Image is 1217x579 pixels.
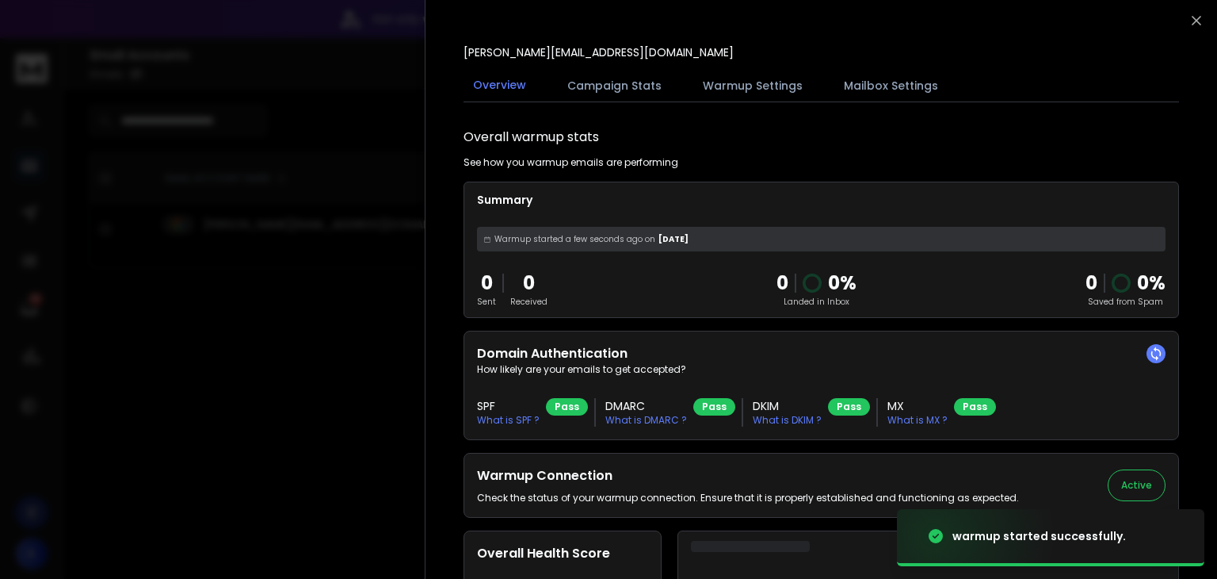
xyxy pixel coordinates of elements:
[1137,270,1165,296] p: 0 %
[477,414,540,427] p: What is SPF ?
[464,67,536,104] button: Overview
[693,398,735,416] div: Pass
[477,227,1165,251] div: [DATE]
[477,296,496,308] p: Sent
[477,344,1165,363] h2: Domain Authentication
[477,363,1165,376] p: How likely are your emails to get accepted?
[753,414,822,427] p: What is DKIM ?
[753,398,822,414] h3: DKIM
[477,466,1019,485] h2: Warmup Connection
[510,270,547,296] p: 0
[776,270,788,296] p: 0
[605,398,687,414] h3: DMARC
[834,68,948,103] button: Mailbox Settings
[494,233,655,245] span: Warmup started a few seconds ago on
[546,398,588,416] div: Pass
[464,156,678,169] p: See how you warmup emails are performing
[477,398,540,414] h3: SPF
[477,544,648,563] h2: Overall Health Score
[477,192,1165,208] p: Summary
[1085,270,1097,296] strong: 0
[828,270,856,296] p: 0 %
[887,414,948,427] p: What is MX ?
[477,270,496,296] p: 0
[887,398,948,414] h3: MX
[477,492,1019,504] p: Check the status of your warmup connection. Ensure that it is properly established and functionin...
[954,398,996,416] div: Pass
[1085,296,1165,308] p: Saved from Spam
[693,68,812,103] button: Warmup Settings
[510,296,547,308] p: Received
[776,296,856,308] p: Landed in Inbox
[1108,470,1165,501] button: Active
[828,398,870,416] div: Pass
[605,414,687,427] p: What is DMARC ?
[464,44,734,60] p: [PERSON_NAME][EMAIL_ADDRESS][DOMAIN_NAME]
[464,128,599,147] h1: Overall warmup stats
[558,68,671,103] button: Campaign Stats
